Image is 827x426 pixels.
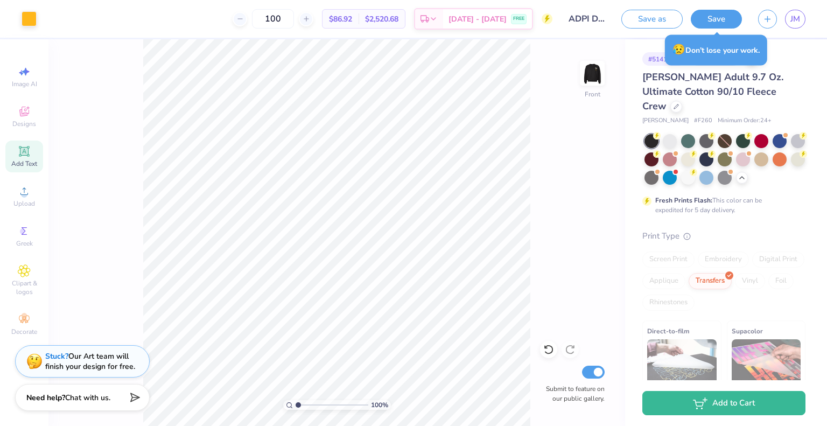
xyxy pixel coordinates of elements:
[655,196,712,205] strong: Fresh Prints Flash:
[642,295,695,311] div: Rhinestones
[689,273,732,289] div: Transfers
[540,384,605,403] label: Submit to feature on our public gallery.
[732,339,801,393] img: Supacolor
[732,325,763,337] span: Supacolor
[642,116,689,125] span: [PERSON_NAME]
[252,9,294,29] input: – –
[560,8,613,30] input: Untitled Design
[65,393,110,403] span: Chat with us.
[642,391,805,415] button: Add to Cart
[26,393,65,403] strong: Need help?
[13,199,35,208] span: Upload
[45,351,68,361] strong: Stuck?
[329,13,352,25] span: $86.92
[513,15,524,23] span: FREE
[12,80,37,88] span: Image AI
[45,351,135,372] div: Our Art team will finish your design for free.
[718,116,772,125] span: Minimum Order: 24 +
[621,10,683,29] button: Save as
[371,400,388,410] span: 100 %
[642,273,685,289] div: Applique
[642,71,783,113] span: [PERSON_NAME] Adult 9.7 Oz. Ultimate Cotton 90/10 Fleece Crew
[785,10,805,29] a: JM
[752,252,804,268] div: Digital Print
[448,13,507,25] span: [DATE] - [DATE]
[642,230,805,242] div: Print Type
[585,89,600,99] div: Front
[11,327,37,336] span: Decorate
[581,62,603,84] img: Front
[665,34,767,65] div: Don’t lose your work.
[735,273,765,289] div: Vinyl
[647,325,690,337] span: Direct-to-film
[16,239,33,248] span: Greek
[768,273,794,289] div: Foil
[790,13,800,25] span: JM
[655,195,788,215] div: This color can be expedited for 5 day delivery.
[12,120,36,128] span: Designs
[647,339,717,393] img: Direct-to-film
[11,159,37,168] span: Add Text
[691,10,742,29] button: Save
[642,52,685,66] div: # 514139A
[694,116,712,125] span: # F260
[5,279,43,296] span: Clipart & logos
[672,43,685,57] span: 😥
[698,252,749,268] div: Embroidery
[642,252,695,268] div: Screen Print
[365,13,398,25] span: $2,520.68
